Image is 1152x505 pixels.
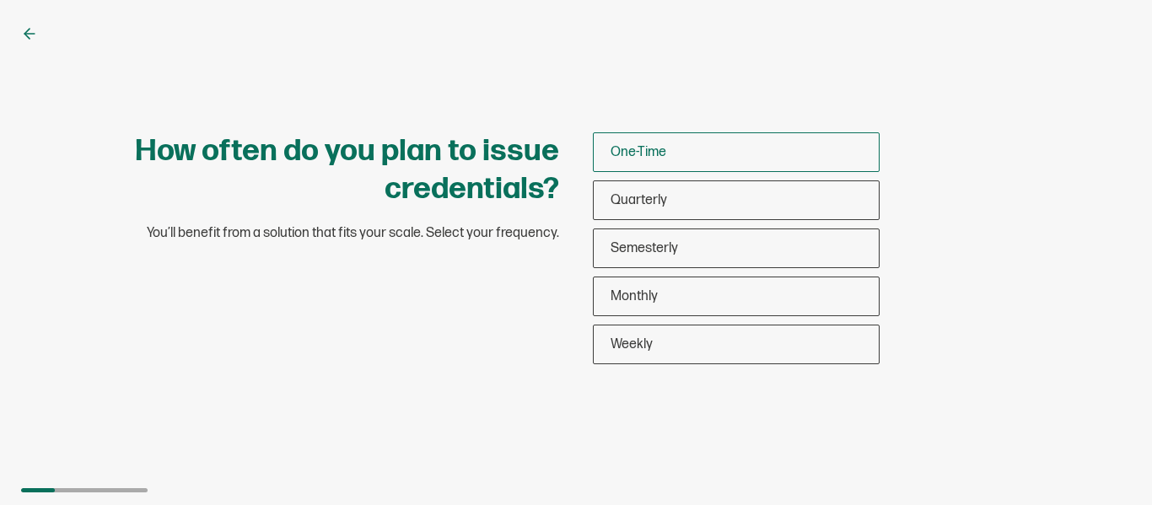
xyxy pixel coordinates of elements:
[87,132,559,208] h1: How often do you plan to issue credentials?
[871,314,1152,505] iframe: Chat Widget
[611,240,678,256] span: Semesterly
[147,225,559,242] span: You’ll benefit from a solution that fits your scale. Select your frequency.
[611,144,666,160] span: One-Time
[611,288,658,304] span: Monthly
[611,336,653,352] span: Weekly
[611,192,667,208] span: Quarterly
